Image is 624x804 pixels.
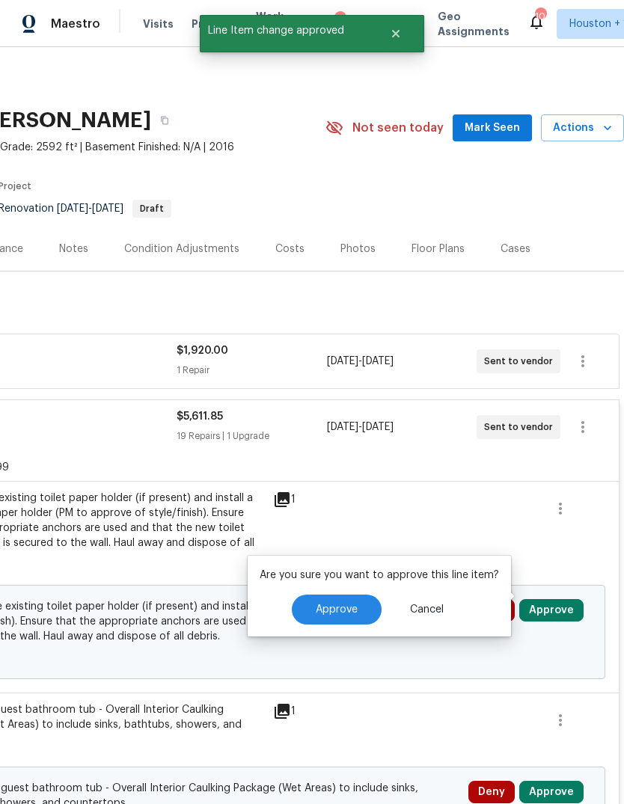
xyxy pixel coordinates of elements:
[192,16,238,31] span: Projects
[92,203,123,214] span: [DATE]
[57,203,123,214] span: -
[51,16,100,31] span: Maestro
[484,354,559,369] span: Sent to vendor
[519,599,584,622] button: Approve
[59,242,88,257] div: Notes
[541,114,624,142] button: Actions
[519,781,584,803] button: Approve
[177,411,223,422] span: $5,611.85
[501,242,530,257] div: Cases
[327,420,394,435] span: -
[177,429,326,444] div: 19 Repairs | 1 Upgrade
[316,604,358,616] span: Approve
[124,242,239,257] div: Condition Adjustments
[260,568,499,583] p: Are you sure you want to approve this line item?
[535,9,545,24] div: 10
[468,781,515,803] button: Deny
[362,356,394,366] span: [DATE]
[327,354,394,369] span: -
[57,203,88,214] span: [DATE]
[275,242,305,257] div: Costs
[273,491,331,509] div: 1
[143,16,174,31] span: Visits
[340,242,376,257] div: Photos
[334,11,346,26] div: 4
[273,702,331,720] div: 1
[465,119,520,138] span: Mark Seen
[292,595,382,625] button: Approve
[352,120,444,135] span: Not seen today
[553,119,612,138] span: Actions
[177,346,228,356] span: $1,920.00
[134,204,170,213] span: Draft
[371,19,420,49] button: Close
[327,356,358,366] span: [DATE]
[484,420,559,435] span: Sent to vendor
[151,107,178,134] button: Copy Address
[327,422,358,432] span: [DATE]
[256,9,294,39] span: Work Orders
[438,9,510,39] span: Geo Assignments
[410,604,444,616] span: Cancel
[200,15,371,46] span: Line Item change approved
[412,242,465,257] div: Floor Plans
[362,422,394,432] span: [DATE]
[386,595,468,625] button: Cancel
[177,363,326,378] div: 1 Repair
[453,114,532,142] button: Mark Seen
